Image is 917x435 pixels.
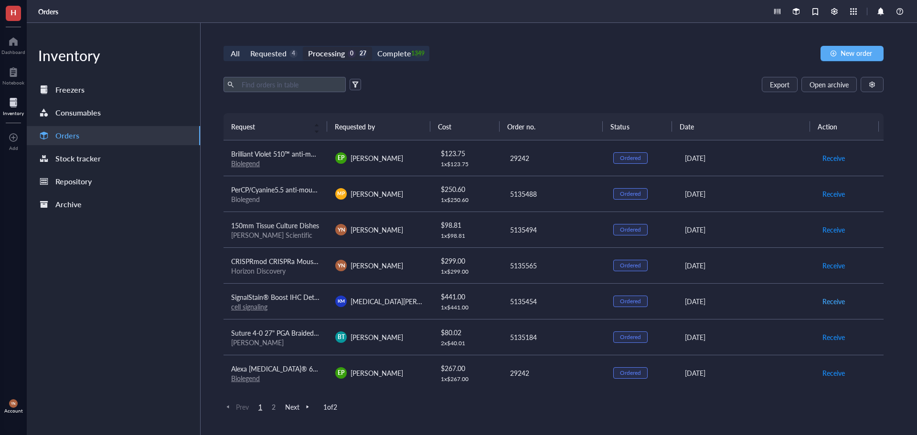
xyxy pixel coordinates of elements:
[620,190,641,198] div: Ordered
[441,184,494,194] div: $ 250.60
[510,368,598,378] div: 29242
[603,113,672,140] th: Status
[55,175,92,188] div: Repository
[231,266,320,275] div: Horizon Discovery
[351,261,403,270] span: [PERSON_NAME]
[620,333,641,341] div: Ordered
[822,224,845,235] span: Receive
[27,46,200,65] div: Inventory
[685,296,807,307] div: [DATE]
[231,292,400,302] span: SignalStain® Boost IHC Detection Reagent (HRP, Rabbit)
[11,402,16,406] span: YN
[38,7,60,16] a: Orders
[338,154,344,162] span: EP
[377,47,411,60] div: Complete
[351,189,403,199] span: [PERSON_NAME]
[2,64,24,85] a: Notebook
[672,113,810,140] th: Date
[27,103,200,122] a: Consumables
[11,6,16,18] span: H
[510,189,598,199] div: 5135488
[3,95,24,116] a: Inventory
[231,231,320,239] div: [PERSON_NAME] Scientific
[441,160,494,168] div: 1 x $ 123.75
[55,83,85,96] div: Freezers
[822,329,845,345] button: Receive
[441,148,494,159] div: $ 123.75
[1,34,25,55] a: Dashboard
[501,176,606,212] td: 5135488
[308,47,345,60] div: Processing
[338,369,344,377] span: EP
[338,333,345,341] span: BT
[224,46,429,61] div: segmented control
[268,403,279,411] span: 2
[231,195,320,203] div: Biolegend
[55,106,101,119] div: Consumables
[231,159,260,168] a: Biolegend
[822,150,845,166] button: Receive
[55,129,79,142] div: Orders
[231,338,320,347] div: [PERSON_NAME]
[348,50,356,58] div: 0
[27,149,200,168] a: Stock tracker
[351,332,403,342] span: [PERSON_NAME]
[351,297,456,306] span: [MEDICAL_DATA][PERSON_NAME]
[441,232,494,240] div: 1 x $ 98.81
[501,212,606,247] td: 5135494
[231,302,267,311] a: cell signaling
[441,255,494,266] div: $ 299.00
[685,368,807,378] div: [DATE]
[500,113,603,140] th: Order no.
[289,50,298,58] div: 4
[620,369,641,377] div: Ordered
[430,113,499,140] th: Cost
[231,373,260,383] a: Biolegend
[323,403,337,411] span: 1 of 2
[441,327,494,338] div: $ 80.02
[685,153,807,163] div: [DATE]
[231,121,308,132] span: Request
[337,261,345,269] span: YN
[338,190,345,197] span: MP
[231,47,240,60] div: All
[822,260,845,271] span: Receive
[822,186,845,202] button: Receive
[441,220,494,230] div: $ 98.81
[441,291,494,302] div: $ 441.00
[338,297,345,304] span: KM
[351,225,403,234] span: [PERSON_NAME]
[801,77,857,92] button: Open archive
[27,195,200,214] a: Archive
[55,152,101,165] div: Stock tracker
[351,153,403,163] span: [PERSON_NAME]
[250,47,287,60] div: Requested
[441,304,494,311] div: 1 x $ 441.00
[822,222,845,237] button: Receive
[255,403,266,411] span: 1
[510,332,598,342] div: 5135184
[510,224,598,235] div: 5135494
[27,80,200,99] a: Freezers
[359,50,367,58] div: 27
[224,403,249,411] span: Prev
[231,364,434,373] span: Alexa [MEDICAL_DATA]® 647 anti-mouse CD182 (CXCR2) Antibody
[762,77,798,92] button: Export
[810,113,879,140] th: Action
[441,363,494,373] div: $ 267.00
[685,260,807,271] div: [DATE]
[441,340,494,347] div: 2 x $ 40.01
[822,332,845,342] span: Receive
[3,110,24,116] div: Inventory
[510,296,598,307] div: 5135454
[821,46,884,61] button: New order
[685,332,807,342] div: [DATE]
[822,368,845,378] span: Receive
[620,226,641,233] div: Ordered
[620,154,641,162] div: Ordered
[770,81,789,88] span: Export
[238,77,342,92] input: Find orders in table
[810,81,849,88] span: Open archive
[510,153,598,163] div: 29242
[231,149,395,159] span: Brilliant Violet 510™ anti-mouse CD117 (c-kit) Antibody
